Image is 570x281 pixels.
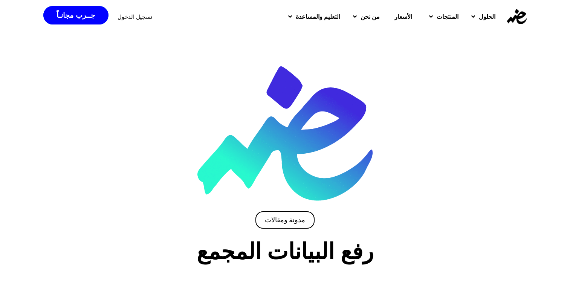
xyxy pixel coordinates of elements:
[394,12,412,21] span: الأسعار
[361,12,380,21] span: من نحن
[197,66,373,201] img: eDariba
[385,7,422,26] a: الأسعار
[43,6,108,24] a: جــرب مجانـاً
[345,7,385,26] a: من نحن
[281,7,345,26] a: التعليم والمساعدة
[101,239,469,264] h1: التصنيف:
[507,9,527,24] img: eDariba
[479,12,495,21] span: الحلول
[255,211,315,229] span: مدونة ومقالات
[118,14,152,20] a: تسجيل الدخول
[296,12,340,21] span: التعليم والمساعدة
[464,7,501,26] a: الحلول
[197,239,373,264] span: رفع البيانات المجمع
[57,12,95,19] span: جــرب مجانـاً
[422,7,464,26] a: المنتجات
[437,12,458,21] span: المنتجات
